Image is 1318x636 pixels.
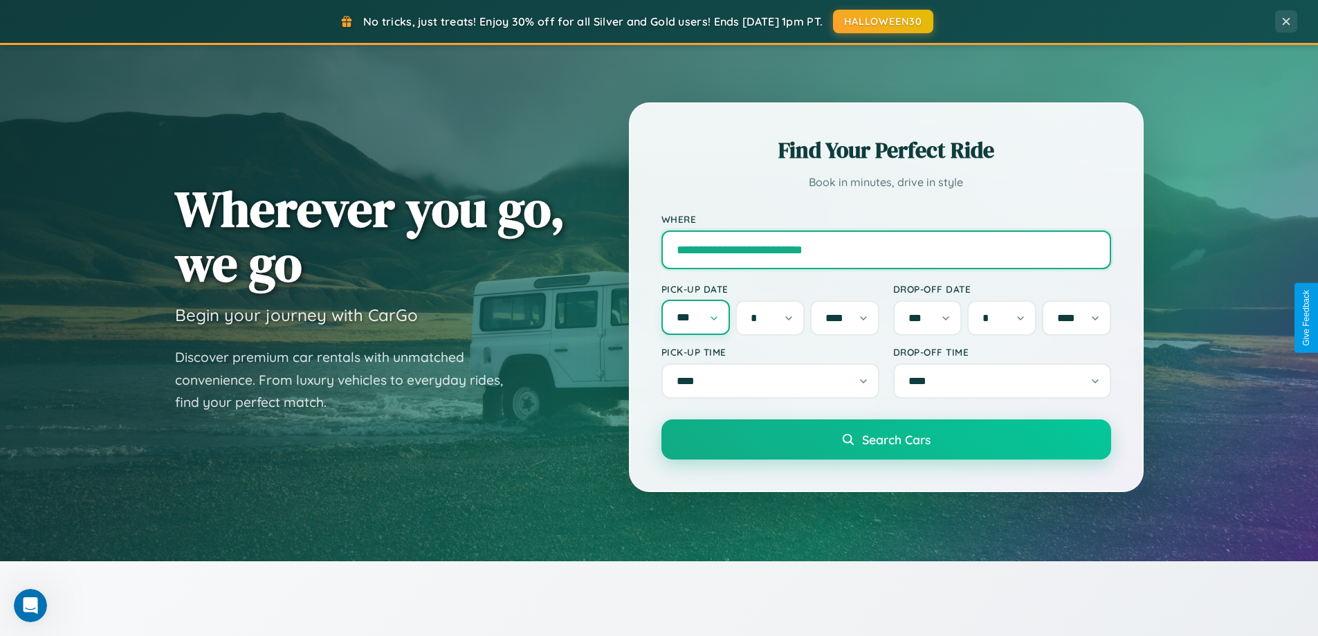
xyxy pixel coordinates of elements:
[893,346,1111,358] label: Drop-off Time
[862,432,931,447] span: Search Cars
[175,346,521,414] p: Discover premium car rentals with unmatched convenience. From luxury vehicles to everyday rides, ...
[1301,290,1311,346] div: Give Feedback
[661,283,879,295] label: Pick-up Date
[661,172,1111,192] p: Book in minutes, drive in style
[661,135,1111,165] h2: Find Your Perfect Ride
[175,181,565,291] h1: Wherever you go, we go
[14,589,47,622] iframe: Intercom live chat
[833,10,933,33] button: HALLOWEEN30
[893,283,1111,295] label: Drop-off Date
[661,346,879,358] label: Pick-up Time
[661,213,1111,225] label: Where
[363,15,823,28] span: No tricks, just treats! Enjoy 30% off for all Silver and Gold users! Ends [DATE] 1pm PT.
[175,305,418,325] h3: Begin your journey with CarGo
[661,419,1111,460] button: Search Cars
